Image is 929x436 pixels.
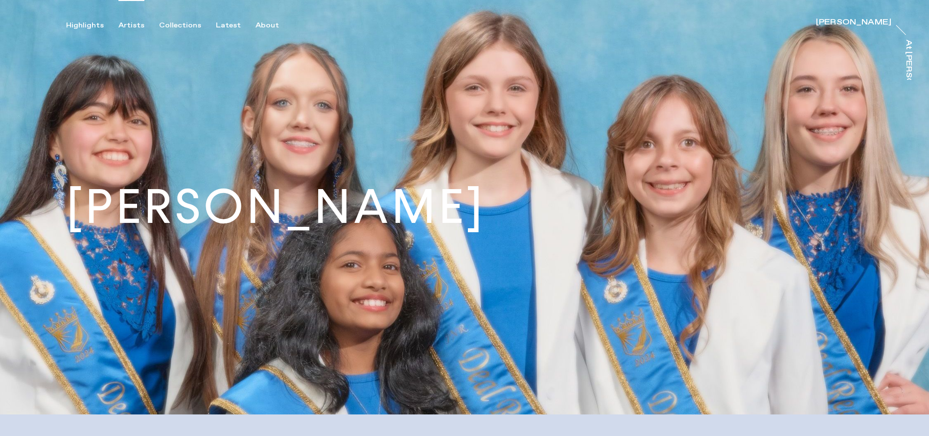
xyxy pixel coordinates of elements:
[216,21,241,30] div: Latest
[216,21,255,30] button: Latest
[118,21,159,30] button: Artists
[118,21,144,30] div: Artists
[66,21,104,30] div: Highlights
[816,19,891,28] a: [PERSON_NAME]
[255,21,279,30] div: About
[66,183,486,231] h1: [PERSON_NAME]
[66,21,118,30] button: Highlights
[255,21,294,30] button: About
[159,21,201,30] div: Collections
[905,40,912,127] div: At [PERSON_NAME]
[159,21,216,30] button: Collections
[903,40,912,80] a: At [PERSON_NAME]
